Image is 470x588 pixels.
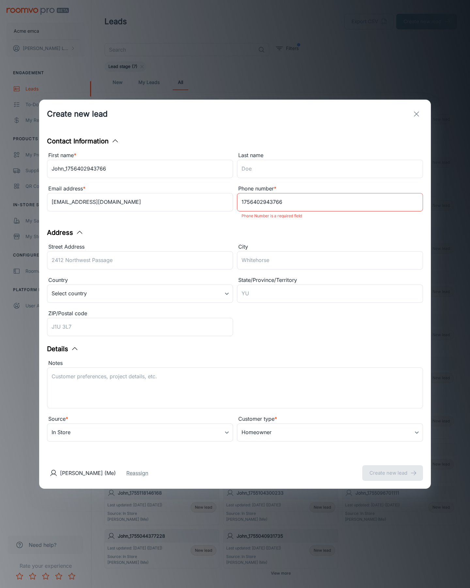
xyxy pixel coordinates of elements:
input: +1 439-123-4567 [237,193,423,211]
div: ZIP/Postal code [47,309,233,318]
input: J1U 3L7 [47,318,233,336]
input: myname@example.com [47,193,233,211]
button: Details [47,344,79,354]
input: YU [237,285,423,303]
button: exit [410,107,423,121]
button: Reassign [126,469,148,477]
button: Contact Information [47,136,119,146]
p: Phone Number is a required field [242,212,418,220]
input: John [47,160,233,178]
div: Homeowner [237,423,423,442]
div: Street Address [47,243,233,251]
div: First name [47,151,233,160]
div: In Store [47,423,233,442]
div: Select country [47,285,233,303]
div: State/Province/Territory [237,276,423,285]
div: Last name [237,151,423,160]
input: Whitehorse [237,251,423,269]
p: [PERSON_NAME] (Me) [60,469,116,477]
input: 2412 Northwest Passage [47,251,233,269]
div: City [237,243,423,251]
h1: Create new lead [47,108,108,120]
div: Phone number [237,185,423,193]
input: Doe [237,160,423,178]
button: Address [47,228,84,237]
div: Notes [47,359,423,367]
div: Customer type [237,415,423,423]
div: Source [47,415,233,423]
div: Email address [47,185,233,193]
div: Country [47,276,233,285]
